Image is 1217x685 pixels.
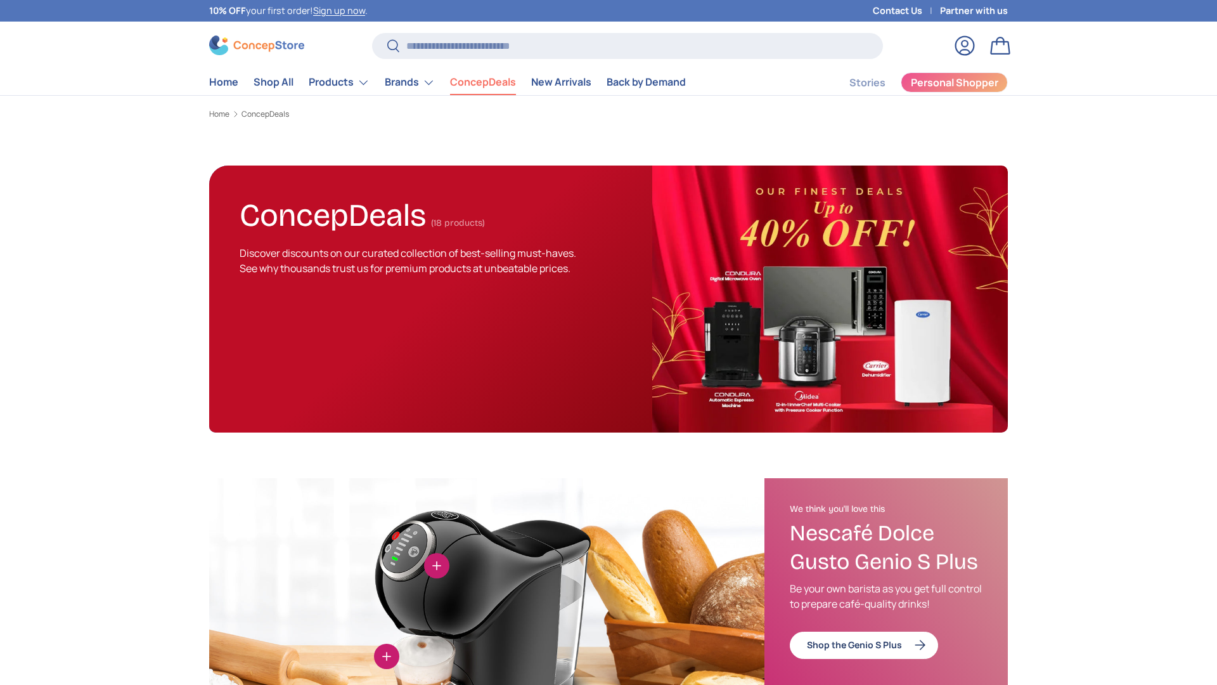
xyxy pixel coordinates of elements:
a: Brands [385,70,435,95]
span: (18 products) [431,218,485,228]
a: ConcepDeals [241,110,289,118]
h1: ConcepDeals [240,192,426,234]
a: Home [209,110,229,118]
a: New Arrivals [531,70,591,95]
strong: 10% OFF [209,4,246,16]
a: ConcepDeals [450,70,516,95]
a: Sign up now [313,4,365,16]
a: Partner with us [940,4,1008,18]
a: Contact Us [873,4,940,18]
img: ConcepStore [209,36,304,55]
h3: Nescafé Dolce Gusto Genio S Plus [790,519,982,577]
img: ConcepDeals [652,166,1008,433]
a: Personal Shopper [901,72,1008,93]
span: Discover discounts on our curated collection of best-selling must-haves. See why thousands trust ... [240,246,576,275]
nav: Primary [209,70,686,95]
nav: Secondary [819,70,1008,95]
a: Shop the Genio S Plus [790,632,938,659]
p: your first order! . [209,4,368,18]
h2: We think you'll love this [790,504,982,515]
summary: Products [301,70,377,95]
nav: Breadcrumbs [209,108,1008,120]
summary: Brands [377,70,442,95]
a: Products [309,70,370,95]
p: Be your own barista as you get full control to prepare café-quality drinks! [790,581,982,611]
a: Home [209,70,238,95]
a: Shop All [254,70,293,95]
a: Back by Demand [607,70,686,95]
span: Personal Shopper [911,77,998,88]
a: Stories [849,70,885,95]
